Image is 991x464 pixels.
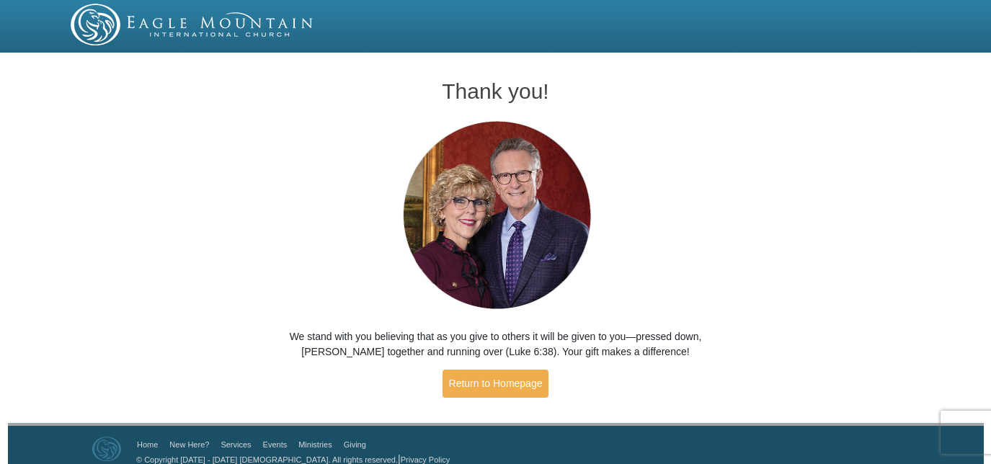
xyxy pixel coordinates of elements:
[443,370,549,398] a: Return to Homepage
[255,329,736,360] p: We stand with you believing that as you give to others it will be given to you—pressed down, [PER...
[255,79,736,103] h1: Thank you!
[401,455,450,464] a: Privacy Policy
[136,455,398,464] a: © Copyright [DATE] - [DATE] [DEMOGRAPHIC_DATA]. All rights reserved.
[169,440,209,449] a: New Here?
[92,437,121,461] img: Eagle Mountain International Church
[344,440,366,449] a: Giving
[298,440,332,449] a: Ministries
[137,440,158,449] a: Home
[263,440,288,449] a: Events
[389,117,602,315] img: Pastors George and Terri Pearsons
[71,4,314,45] img: EMIC
[221,440,251,449] a: Services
